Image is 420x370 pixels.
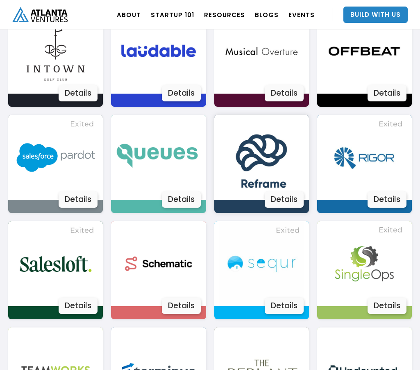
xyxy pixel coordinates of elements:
[288,3,315,26] a: EVENTS
[368,191,406,208] div: Details
[116,221,201,306] img: Image 3
[219,9,304,94] img: Image 3
[59,85,98,101] div: Details
[265,85,304,101] div: Details
[322,221,407,306] img: Image 3
[162,85,201,101] div: Details
[116,9,201,94] img: Image 3
[265,191,304,208] div: Details
[59,298,98,314] div: Details
[117,3,141,26] a: ABOUT
[368,85,406,101] div: Details
[162,191,201,208] div: Details
[116,115,201,200] img: Image 3
[59,191,98,208] div: Details
[343,7,408,23] a: Build With Us
[13,221,98,306] img: Image 3
[255,3,279,26] a: BLOGS
[13,115,98,200] img: Image 3
[368,298,406,314] div: Details
[322,9,407,94] img: Image 3
[322,115,407,200] img: Image 3
[13,9,98,94] img: Image 3
[162,298,201,314] div: Details
[219,221,304,306] img: Image 3
[265,298,304,314] div: Details
[204,3,245,26] a: RESOURCES
[151,3,194,26] a: Startup 101
[219,115,304,200] img: Image 3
